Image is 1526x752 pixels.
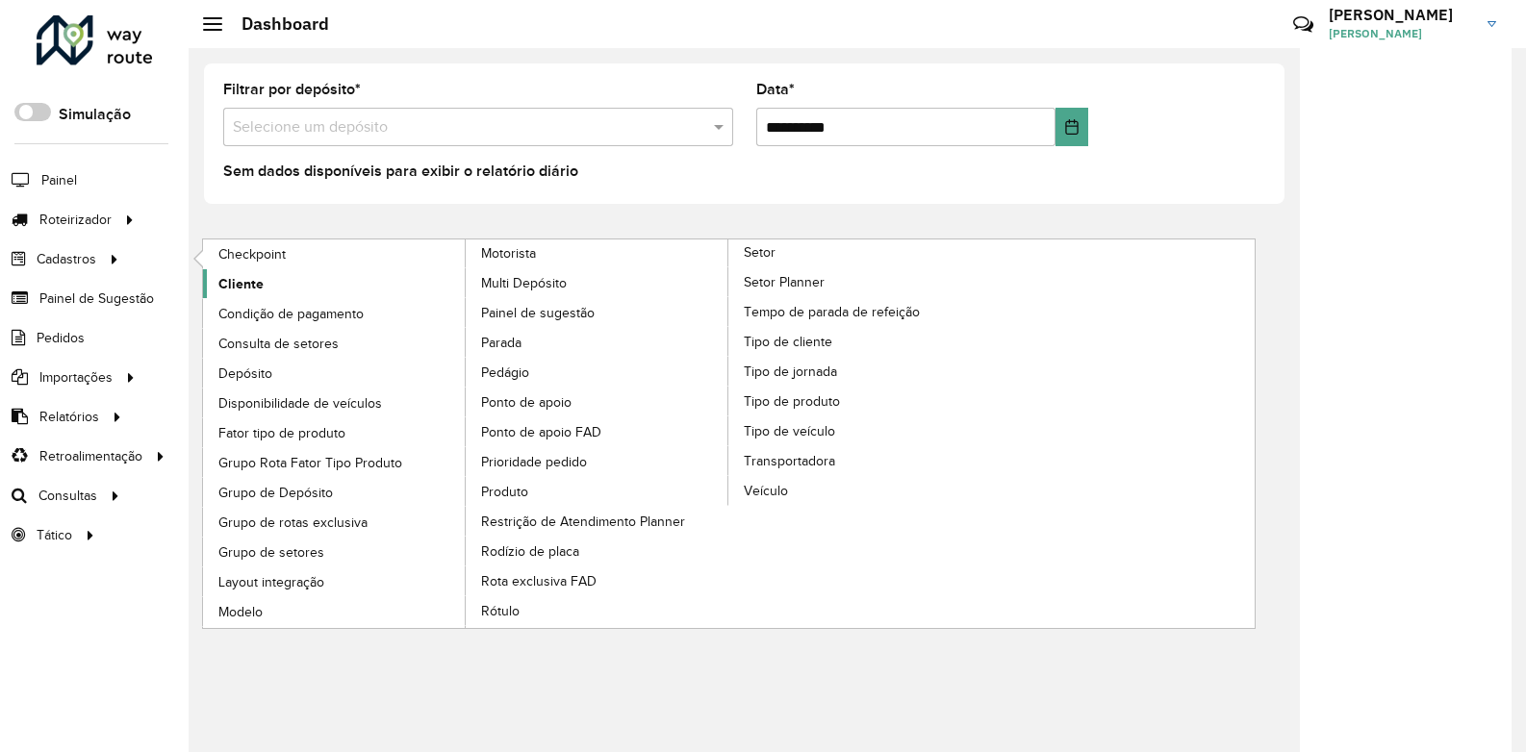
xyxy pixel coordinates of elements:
a: Rota exclusiva FAD [466,566,729,595]
a: Grupo Rota Fator Tipo Produto [203,448,467,477]
label: Filtrar por depósito [223,78,361,101]
span: Pedidos [37,328,85,348]
span: Ponto de apoio FAD [481,422,601,442]
a: Prioridade pedido [466,447,729,476]
span: Cadastros [37,249,96,269]
label: Sem dados disponíveis para exibir o relatório diário [223,160,578,183]
a: Produto [466,477,729,506]
a: Contato Rápido [1283,4,1324,45]
a: Disponibilidade de veículos [203,389,467,417]
a: Rodízio de placa [466,537,729,565]
a: Setor Planner [728,267,992,296]
a: Checkpoint [203,239,467,268]
span: Setor [744,242,776,263]
button: Choose Date [1055,108,1088,146]
label: Data [756,78,795,101]
span: Tipo de jornada [744,362,837,382]
span: Restrição de Atendimento Planner [481,512,685,532]
span: Cliente [218,274,264,294]
a: Pedágio [466,358,729,387]
span: Motorista [481,243,536,263]
label: Simulação [59,103,131,126]
span: Painel [41,170,77,190]
h3: [PERSON_NAME] [1329,6,1473,24]
span: Grupo de setores [218,542,324,563]
span: Veículo [744,481,788,501]
a: Setor [466,239,992,628]
a: Rótulo [466,596,729,625]
a: Cliente [203,269,467,298]
span: Rodízio de placa [481,541,579,562]
a: Transportadora [728,446,992,475]
a: Grupo de setores [203,538,467,566]
a: Tipo de cliente [728,327,992,356]
a: Condição de pagamento [203,299,467,328]
span: Grupo de rotas exclusiva [218,513,368,533]
a: Fator tipo de produto [203,418,467,447]
h2: Dashboard [222,13,329,35]
span: Tipo de cliente [744,332,832,352]
a: Ponto de apoio FAD [466,417,729,446]
a: Restrição de Atendimento Planner [466,507,729,536]
span: Importações [39,367,113,388]
span: Relatórios [39,407,99,427]
a: Tipo de produto [728,387,992,415]
a: Layout integração [203,567,467,596]
span: Painel de sugestão [481,303,595,323]
a: Ponto de apoio [466,388,729,416]
span: Depósito [218,363,272,384]
a: Painel de sugestão [466,298,729,327]
span: Multi Depósito [481,273,567,293]
span: Setor Planner [744,272,825,292]
span: Ponto de apoio [481,392,572,413]
a: Grupo de rotas exclusiva [203,508,467,537]
span: Painel de Sugestão [39,288,154,309]
span: Grupo Rota Fator Tipo Produto [218,453,402,473]
span: Produto [481,482,528,502]
span: Layout integração [218,572,324,592]
span: Consultas [38,486,97,506]
span: Checkpoint [218,244,286,264]
span: Disponibilidade de veículos [218,393,382,414]
span: Retroalimentação [39,446,142,466]
span: Grupo de Depósito [218,483,333,503]
span: Fator tipo de produto [218,423,345,443]
a: Tempo de parada de refeição [728,297,992,326]
span: Condição de pagamento [218,304,364,324]
span: Tempo de parada de refeição [744,302,920,322]
span: Consulta de setores [218,334,339,354]
a: Multi Depósito [466,268,729,297]
span: Rótulo [481,601,520,621]
a: Tipo de veículo [728,416,992,445]
span: Tipo de veículo [744,421,835,441]
a: Modelo [203,597,467,626]
span: Roteirizador [39,210,112,230]
span: [PERSON_NAME] [1329,25,1473,42]
a: Tipo de jornada [728,357,992,386]
span: Modelo [218,602,263,622]
span: Pedágio [481,363,529,383]
a: Veículo [728,476,992,505]
span: Rota exclusiva FAD [481,571,597,591]
span: Tipo de produto [744,391,840,412]
span: Parada [481,333,521,353]
a: Depósito [203,359,467,388]
a: Motorista [203,239,729,628]
span: Tático [37,525,72,545]
a: Consulta de setores [203,329,467,358]
a: Parada [466,328,729,357]
a: Grupo de Depósito [203,478,467,507]
span: Transportadora [744,451,835,471]
span: Prioridade pedido [481,452,587,472]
